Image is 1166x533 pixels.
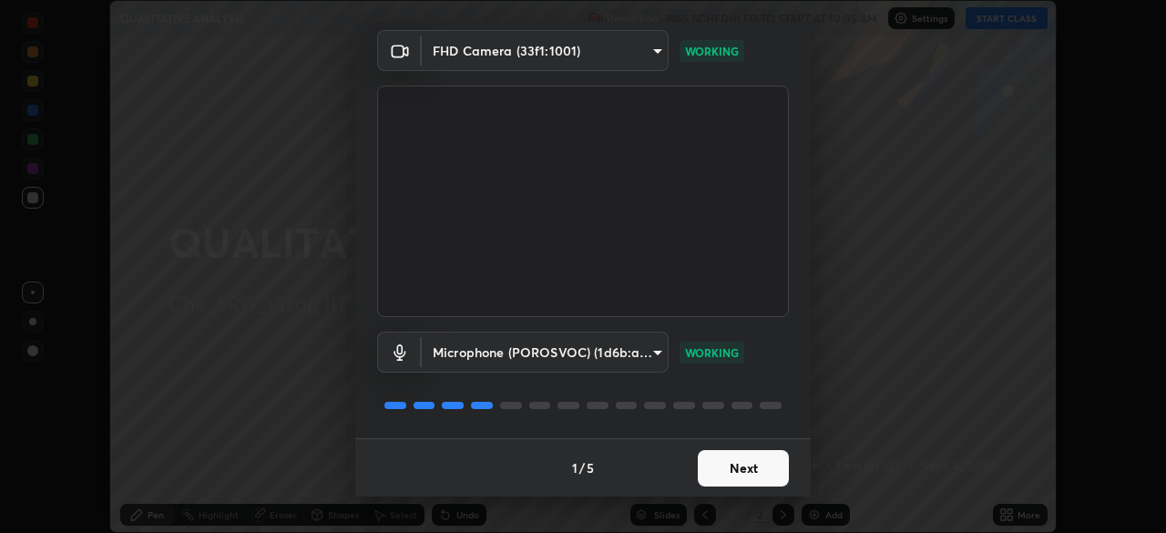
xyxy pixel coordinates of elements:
[698,450,789,487] button: Next
[685,344,739,361] p: WORKING
[422,30,669,71] div: FHD Camera (33f1:1001)
[685,43,739,59] p: WORKING
[579,458,585,477] h4: /
[587,458,594,477] h4: 5
[572,458,578,477] h4: 1
[422,332,669,373] div: FHD Camera (33f1:1001)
